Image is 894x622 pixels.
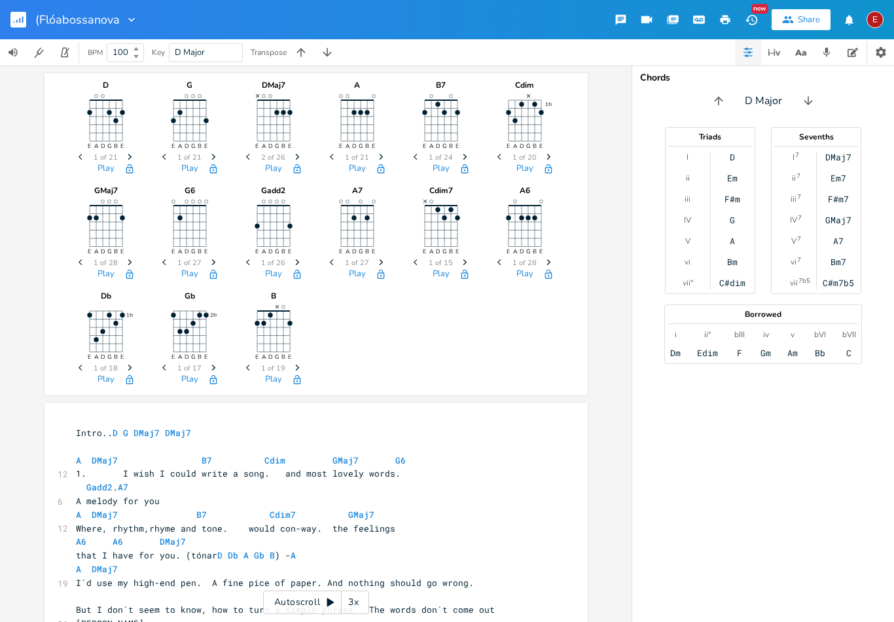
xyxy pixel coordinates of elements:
[422,247,425,255] text: E
[243,549,249,561] span: A
[512,142,517,150] text: A
[345,247,349,255] text: A
[202,454,212,466] span: B7
[177,259,202,266] span: 1 of 27
[76,509,81,521] span: A
[94,365,118,372] span: 1 of 18
[738,8,764,31] button: New
[506,142,509,150] text: E
[506,247,509,255] text: E
[268,353,272,361] text: D
[94,247,98,255] text: A
[455,247,458,255] text: E
[365,247,368,255] text: B
[152,48,165,56] div: Key
[433,164,450,175] button: Play
[94,142,98,150] text: A
[274,353,279,361] text: G
[338,142,342,150] text: E
[177,353,182,361] text: A
[73,187,139,194] div: GMaj7
[516,164,533,175] button: Play
[825,215,851,225] div: GMaj7
[98,375,115,386] button: Play
[442,142,446,150] text: G
[281,247,285,255] text: B
[98,164,115,175] button: Play
[270,549,275,561] span: B
[797,255,801,265] sup: 7
[429,247,433,255] text: A
[435,247,440,255] text: D
[772,9,831,30] button: Share
[255,142,258,150] text: E
[763,329,769,340] div: iv
[255,90,260,101] text: ×
[792,173,796,183] div: ii
[342,591,365,614] div: 3x
[539,247,542,255] text: E
[261,154,285,161] span: 2 of 26
[268,142,272,150] text: D
[349,164,366,175] button: Play
[798,213,802,223] sup: 7
[492,81,558,89] div: Cdim
[120,247,123,255] text: E
[867,5,884,35] button: E
[177,365,202,372] span: 1 of 17
[704,329,711,340] div: ii°
[287,353,291,361] text: E
[197,353,201,361] text: B
[76,495,160,507] span: A melody for you
[539,142,542,150] text: E
[165,427,191,439] span: DMaj7
[790,278,798,288] div: vii
[519,142,524,150] text: D
[94,259,118,266] span: 1 of 28
[190,247,195,255] text: G
[442,247,446,255] text: G
[815,348,825,358] div: Bb
[665,310,861,318] div: Borrowed
[545,101,552,108] text: 1fr
[241,81,306,89] div: DMaj7
[181,269,198,280] button: Play
[76,536,86,547] span: A6
[332,454,359,466] span: GMaj7
[422,142,425,150] text: E
[790,215,797,225] div: IV
[791,236,796,246] div: V
[532,142,536,150] text: B
[76,549,296,561] span: that I have for you. (tónar ) -
[261,142,266,150] text: A
[640,73,886,82] div: Chords
[87,353,90,361] text: E
[519,247,524,255] text: D
[833,236,844,246] div: A7
[265,269,282,280] button: Play
[100,353,105,361] text: D
[118,481,128,493] span: A7
[291,549,296,561] span: A
[797,234,801,244] sup: 7
[76,563,81,575] span: A
[92,509,118,521] span: DMaj7
[429,142,433,150] text: A
[120,142,123,150] text: E
[113,427,118,439] span: D
[325,187,390,194] div: A7
[831,173,846,183] div: Em7
[745,94,782,109] span: D Major
[791,329,795,340] div: v
[727,257,738,267] div: Bm
[160,536,186,547] span: DMaj7
[184,353,188,361] text: D
[512,259,537,266] span: 1 of 28
[100,247,105,255] text: D
[287,247,291,255] text: E
[261,353,266,361] text: A
[241,187,306,194] div: Gadd2
[275,301,279,312] text: ×
[338,247,342,255] text: E
[435,142,440,150] text: D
